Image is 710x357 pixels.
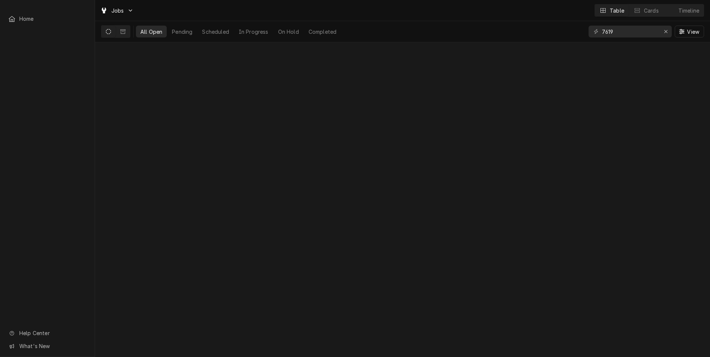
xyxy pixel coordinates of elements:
[4,327,90,339] a: Go to Help Center
[4,340,90,352] a: Go to What's New
[172,28,192,36] div: Pending
[4,13,90,25] a: Home
[678,7,699,14] div: Timeline
[19,329,86,337] span: Help Center
[610,7,624,14] div: Table
[239,28,268,36] div: In Progress
[202,28,229,36] div: Scheduled
[660,26,672,37] button: Erase input
[309,28,336,36] div: Completed
[644,7,659,14] div: Cards
[19,15,87,23] span: Home
[675,26,704,37] button: View
[602,26,658,37] input: Keyword search
[278,28,299,36] div: On Hold
[140,28,162,36] div: All Open
[111,7,124,14] span: Jobs
[97,4,137,17] a: Go to Jobs
[19,342,86,350] span: What's New
[685,28,701,36] span: View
